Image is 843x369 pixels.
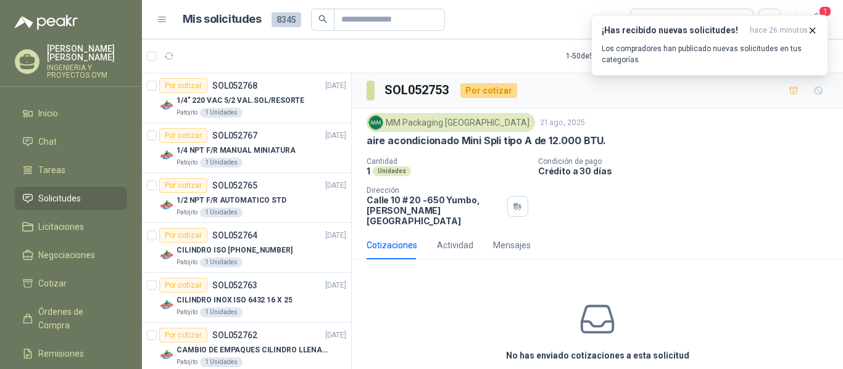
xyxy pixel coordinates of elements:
[750,25,808,36] span: hace 26 minutos
[159,78,207,93] div: Por cotizar
[159,248,174,262] img: Company Logo
[38,220,84,233] span: Licitaciones
[367,134,606,147] p: aire acondicionado Mini Spli tipo A de 12.000 BTU.
[602,25,745,36] h3: ¡Has recibido nuevas solicitudes!
[142,273,351,323] a: Por cotizarSOL052763[DATE] Company LogoCILINDRO INOX ISO 6432 16 X 25Patojito1 Unidades
[159,148,174,163] img: Company Logo
[38,163,65,177] span: Tareas
[367,157,528,166] p: Cantidad
[176,307,197,317] p: Patojito
[373,166,411,176] div: Unidades
[176,145,296,156] p: 1/4 NPT F/R MANUAL MINIATURA
[367,238,417,252] div: Cotizaciones
[384,81,451,100] h3: SOL052753
[176,357,197,367] p: Patojito
[369,116,383,129] img: Company Logo
[818,6,832,17] span: 1
[15,342,127,365] a: Remisiones
[47,44,127,62] p: [PERSON_NAME] [PERSON_NAME]
[176,108,197,118] p: Patojito
[200,108,243,118] div: 1 Unidades
[159,228,207,243] div: Por cotizar
[325,130,346,142] p: [DATE]
[15,300,127,337] a: Órdenes de Compra
[15,187,127,210] a: Solicitudes
[325,180,346,192] p: [DATE]
[325,80,346,92] p: [DATE]
[212,181,257,190] p: SOL052765
[159,98,174,113] img: Company Logo
[15,158,127,182] a: Tareas
[200,257,243,267] div: 1 Unidades
[212,231,257,240] p: SOL052764
[38,192,81,205] span: Solicitudes
[176,95,304,107] p: 1/4" 220 VAC 5/2 VAL.SOL/RESORTE
[212,131,257,140] p: SOL052767
[159,328,207,343] div: Por cotizar
[142,173,351,223] a: Por cotizarSOL052765[DATE] Company Logo1/2 NPT F/R AUTOMATICO STDPatojito1 Unidades
[212,331,257,339] p: SOL052762
[176,344,330,356] p: CAMBIO DE EMPAQUES CILINDRO LLENADORA MANUALNUAL
[159,347,174,362] img: Company Logo
[15,215,127,238] a: Licitaciones
[493,238,531,252] div: Mensajes
[159,298,174,312] img: Company Logo
[176,195,286,206] p: 1/2 NPT F/R AUTOMATICO STD
[566,46,646,66] div: 1 - 50 de 5211
[15,15,78,30] img: Logo peakr
[159,198,174,213] img: Company Logo
[638,13,664,26] div: Todas
[460,83,517,98] div: Por cotizar
[367,186,502,195] p: Dirección
[538,166,838,176] p: Crédito a 30 días
[142,73,351,123] a: Por cotizarSOL052768[DATE] Company Logo1/4" 220 VAC 5/2 VAL.SOL/RESORTEPatojito1 Unidades
[602,43,818,65] p: Los compradores han publicado nuevas solicitudes en tus categorías.
[38,347,84,360] span: Remisiones
[176,208,197,217] p: Patojito
[176,294,292,306] p: CILINDRO INOX ISO 6432 16 X 25
[183,10,262,28] h1: Mis solicitudes
[15,102,127,125] a: Inicio
[212,281,257,290] p: SOL052763
[38,135,57,148] span: Chat
[176,257,197,267] p: Patojito
[47,64,127,79] p: INGENIERIA Y PROYECTOS OYM
[38,277,67,290] span: Cotizar
[318,15,327,23] span: search
[200,357,243,367] div: 1 Unidades
[437,238,473,252] div: Actividad
[142,123,351,173] a: Por cotizarSOL052767[DATE] Company Logo1/4 NPT F/R MANUAL MINIATURAPatojito1 Unidades
[159,278,207,293] div: Por cotizar
[38,248,95,262] span: Negociaciones
[367,195,502,226] p: Calle 10 # 20 -650 Yumbo , [PERSON_NAME][GEOGRAPHIC_DATA]
[212,81,257,90] p: SOL052768
[591,15,828,76] button: ¡Has recibido nuevas solicitudes!hace 26 minutos Los compradores han publicado nuevas solicitudes...
[538,157,838,166] p: Condición de pago
[540,117,585,129] p: 21 ago, 2025
[325,230,346,241] p: [DATE]
[15,130,127,153] a: Chat
[367,113,535,132] div: MM Packaging [GEOGRAPHIC_DATA]
[506,349,689,362] h3: No has enviado cotizaciones a esta solicitud
[38,107,58,120] span: Inicio
[367,166,370,176] p: 1
[200,307,243,317] div: 1 Unidades
[142,223,351,273] a: Por cotizarSOL052764[DATE] Company LogoCILINDRO ISO [PHONE_NUMBER]Patojito1 Unidades
[200,208,243,217] div: 1 Unidades
[806,9,828,31] button: 1
[325,330,346,341] p: [DATE]
[325,280,346,291] p: [DATE]
[15,243,127,267] a: Negociaciones
[272,12,301,27] span: 8345
[200,158,243,168] div: 1 Unidades
[176,158,197,168] p: Patojito
[38,305,115,332] span: Órdenes de Compra
[15,272,127,295] a: Cotizar
[159,128,207,143] div: Por cotizar
[176,245,293,256] p: CILINDRO ISO [PHONE_NUMBER]
[159,178,207,193] div: Por cotizar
